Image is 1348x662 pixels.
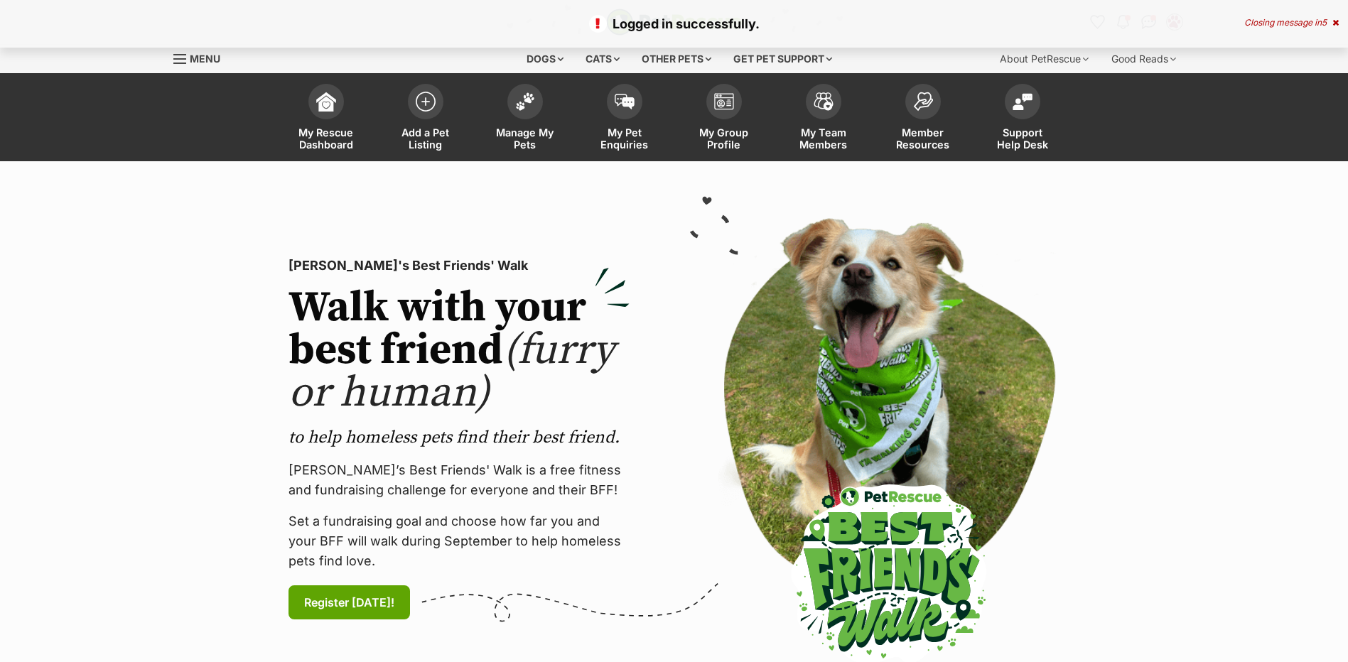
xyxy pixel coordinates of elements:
img: help-desk-icon-fdf02630f3aa405de69fd3d07c3f3aa587a6932b1a1747fa1d2bba05be0121f9.svg [1013,93,1032,110]
p: Set a fundraising goal and choose how far you and your BFF will walk during September to help hom... [289,511,630,571]
a: My Rescue Dashboard [276,77,376,161]
a: My Group Profile [674,77,774,161]
img: group-profile-icon-3fa3cf56718a62981997c0bc7e787c4b2cf8bcc04b72c1350f741eb67cf2f40e.svg [714,93,734,110]
span: My Group Profile [692,126,756,151]
span: (furry or human) [289,324,615,420]
a: Register [DATE]! [289,585,410,619]
h2: Walk with your best friend [289,287,630,415]
img: pet-enquiries-icon-7e3ad2cf08bfb03b45e93fb7055b45f3efa6380592205ae92323e6603595dc1f.svg [615,94,635,109]
span: Menu [190,53,220,65]
div: Dogs [517,45,573,73]
a: My Team Members [774,77,873,161]
span: Register [DATE]! [304,594,394,611]
div: Cats [576,45,630,73]
a: Manage My Pets [475,77,575,161]
img: member-resources-icon-8e73f808a243e03378d46382f2149f9095a855e16c252ad45f914b54edf8863c.svg [913,92,933,111]
span: My Pet Enquiries [593,126,657,151]
div: About PetRescue [990,45,1099,73]
p: to help homeless pets find their best friend. [289,426,630,449]
a: Menu [173,45,230,70]
a: Support Help Desk [973,77,1072,161]
div: Get pet support [723,45,842,73]
img: add-pet-listing-icon-0afa8454b4691262ce3f59096e99ab1cd57d4a30225e0717b998d2c9b9846f56.svg [416,92,436,112]
span: My Team Members [792,126,856,151]
p: [PERSON_NAME]'s Best Friends' Walk [289,256,630,276]
a: My Pet Enquiries [575,77,674,161]
div: Other pets [632,45,721,73]
span: My Rescue Dashboard [294,126,358,151]
a: Member Resources [873,77,973,161]
img: team-members-icon-5396bd8760b3fe7c0b43da4ab00e1e3bb1a5d9ba89233759b79545d2d3fc5d0d.svg [814,92,834,111]
span: Member Resources [891,126,955,151]
p: [PERSON_NAME]’s Best Friends' Walk is a free fitness and fundraising challenge for everyone and t... [289,460,630,500]
div: Good Reads [1101,45,1186,73]
span: Manage My Pets [493,126,557,151]
a: Add a Pet Listing [376,77,475,161]
span: Add a Pet Listing [394,126,458,151]
img: dashboard-icon-eb2f2d2d3e046f16d808141f083e7271f6b2e854fb5c12c21221c1fb7104beca.svg [316,92,336,112]
span: Support Help Desk [991,126,1055,151]
img: manage-my-pets-icon-02211641906a0b7f246fdf0571729dbe1e7629f14944591b6c1af311fb30b64b.svg [515,92,535,111]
